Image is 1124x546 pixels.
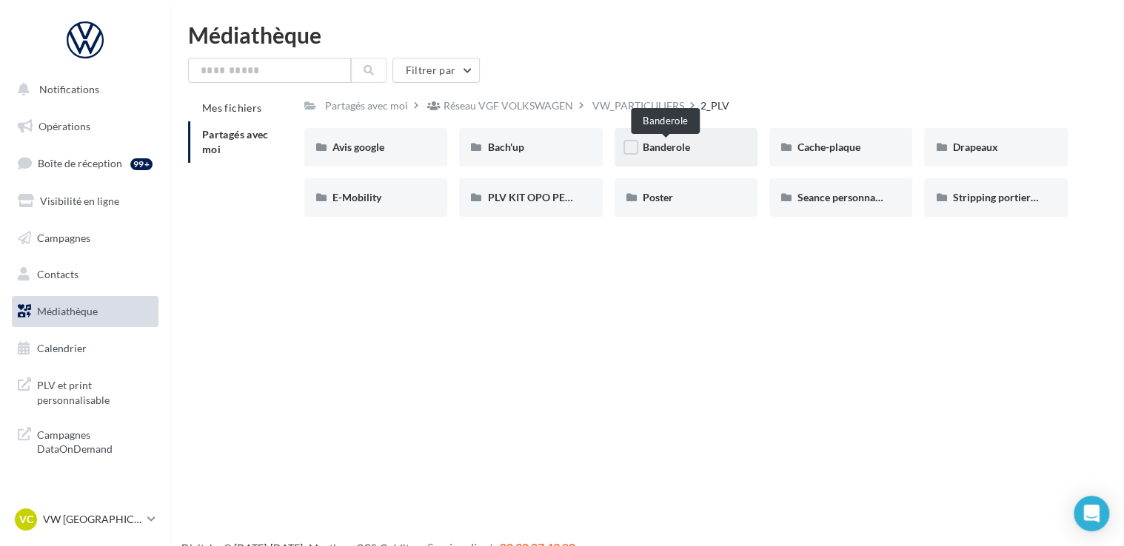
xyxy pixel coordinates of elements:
span: Calendrier [37,342,87,354]
span: Cache-plaque [797,141,860,153]
span: Opérations [39,120,90,132]
span: Poster [643,191,673,203]
span: Avis google [332,141,384,153]
span: Partagés avec moi [202,128,269,155]
div: Partagés avec moi [325,98,408,113]
p: VW [GEOGRAPHIC_DATA] [43,512,141,527]
span: Médiathèque [37,305,98,317]
div: 99+ [130,158,153,170]
span: PLV KIT OPO PERENNE [487,191,599,203]
a: VC VW [GEOGRAPHIC_DATA] [12,505,158,533]
span: Stripping portieres [952,191,1040,203]
div: 2_PLV [700,98,729,113]
div: Réseau VGF VOLKSWAGEN [444,98,573,113]
span: Notifications [39,83,99,95]
span: Campagnes DataOnDemand [37,425,153,456]
div: Banderole [631,108,700,134]
span: E-Mobility [332,191,381,203]
a: Médiathèque [9,296,161,327]
div: Open Intercom Messenger [1074,496,1109,531]
a: Visibilité en ligne [9,186,161,217]
span: VC [19,512,33,527]
span: PLV et print personnalisable [37,375,153,407]
button: Notifications [9,74,155,105]
span: Boîte de réception [38,157,122,169]
a: Opérations [9,111,161,142]
div: VW_PARTICULIERS [592,98,684,113]
a: Contacts [9,259,161,290]
a: Campagnes DataOnDemand [9,419,161,462]
span: Banderole [643,141,690,153]
span: Drapeaux [952,141,997,153]
span: Bach'up [487,141,523,153]
a: PLV et print personnalisable [9,369,161,413]
span: Mes fichiers [202,101,261,114]
a: Calendrier [9,333,161,364]
a: Campagnes [9,223,161,254]
span: Campagnes [37,231,90,243]
span: Seance personnalisee Volkswagen [797,191,954,203]
span: Contacts [37,268,78,280]
span: Visibilité en ligne [40,195,119,207]
a: Boîte de réception99+ [9,147,161,179]
button: Filtrer par [392,58,480,83]
div: Médiathèque [188,24,1106,46]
